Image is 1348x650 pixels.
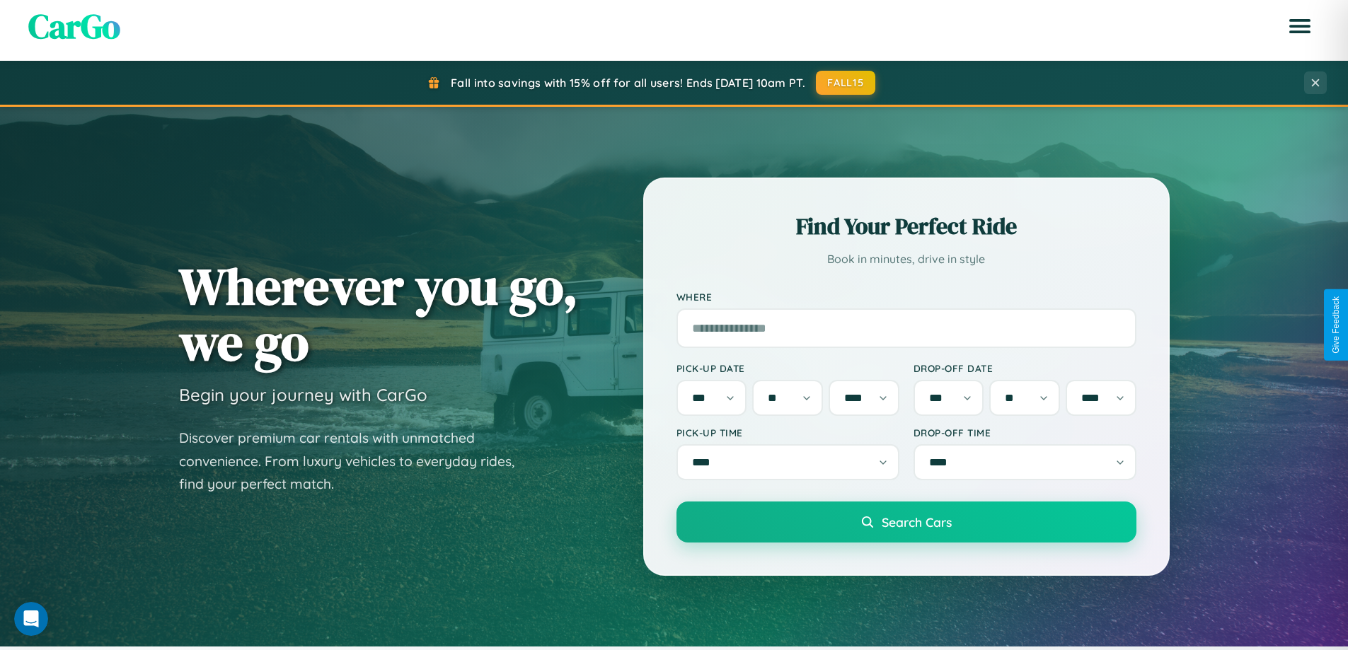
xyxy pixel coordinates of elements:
[676,362,899,374] label: Pick-up Date
[179,258,578,370] h1: Wherever you go, we go
[179,426,533,496] p: Discover premium car rentals with unmatched convenience. From luxury vehicles to everyday rides, ...
[914,426,1136,439] label: Drop-off Time
[1280,6,1320,46] button: Open menu
[676,211,1136,242] h2: Find Your Perfect Ride
[676,426,899,439] label: Pick-up Time
[179,384,427,405] h3: Begin your journey with CarGo
[451,76,805,90] span: Fall into savings with 15% off for all users! Ends [DATE] 10am PT.
[676,249,1136,269] p: Book in minutes, drive in style
[1331,296,1341,354] div: Give Feedback
[816,71,875,95] button: FALL15
[14,602,48,636] iframe: Intercom live chat
[28,3,120,50] span: CarGo
[914,362,1136,374] label: Drop-off Date
[676,291,1136,303] label: Where
[676,501,1136,542] button: Search Cars
[882,514,952,530] span: Search Cars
